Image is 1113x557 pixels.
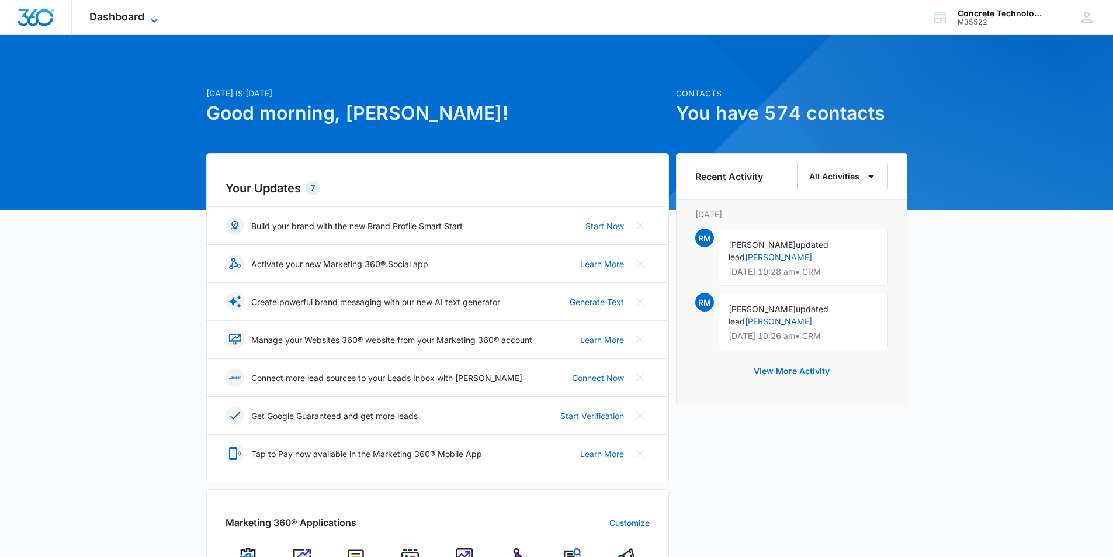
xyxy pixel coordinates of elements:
button: View More Activity [742,357,841,385]
span: [PERSON_NAME] [729,240,796,250]
h1: Good morning, [PERSON_NAME]! [206,99,669,127]
span: Dashboard [89,11,144,23]
h2: Marketing 360® Applications [226,516,356,530]
a: Start Verification [560,410,624,422]
h2: Your Updates [226,179,650,197]
p: Get Google Guaranteed and get more leads [251,410,418,422]
p: Create powerful brand messaging with our new AI text generator [251,296,500,308]
span: RM [695,229,714,247]
p: Manage your Websites 360® website from your Marketing 360® account [251,334,532,346]
a: Learn More [580,448,624,460]
p: Tap to Pay now available in the Marketing 360® Mobile App [251,448,482,460]
span: [PERSON_NAME] [729,304,796,314]
h1: You have 574 contacts [676,99,907,127]
a: [PERSON_NAME] [745,252,812,262]
p: Activate your new Marketing 360® Social app [251,258,428,270]
button: Close [631,292,650,311]
a: Learn More [580,334,624,346]
button: All Activities [797,162,888,191]
a: Generate Text [570,296,624,308]
p: [DATE] 10:28 am • CRM [729,268,878,276]
div: account id [958,18,1043,26]
a: Customize [609,517,650,529]
div: account name [958,9,1043,18]
a: [PERSON_NAME] [745,316,812,326]
p: Contacts [676,87,907,99]
button: Close [631,368,650,387]
p: [DATE] is [DATE] [206,87,669,99]
p: Connect more lead sources to your Leads Inbox with [PERSON_NAME] [251,372,522,384]
a: Start Now [585,220,624,232]
a: Connect Now [572,372,624,384]
p: [DATE] 10:26 am • CRM [729,332,878,340]
h6: Recent Activity [695,169,763,184]
span: RM [695,293,714,312]
a: Learn More [580,258,624,270]
button: Close [631,254,650,273]
button: Close [631,330,650,349]
button: Close [631,216,650,235]
button: Close [631,444,650,463]
p: Build your brand with the new Brand Profile Smart Start [251,220,463,232]
p: [DATE] [695,208,888,220]
button: Close [631,406,650,425]
div: 7 [306,181,320,195]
